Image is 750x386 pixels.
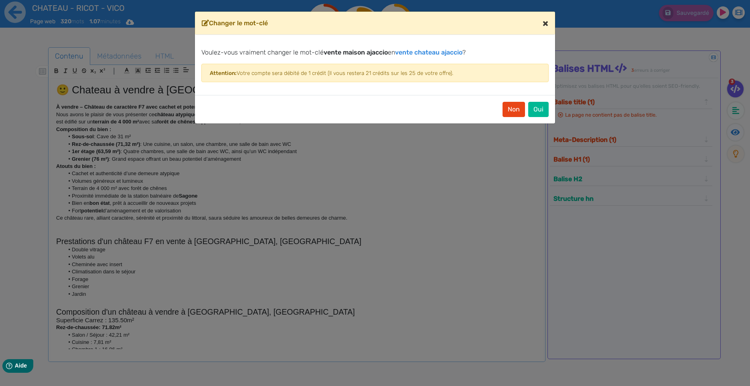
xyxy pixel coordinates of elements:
p: Voulez-vous vraiment changer le mot-clé en ? [201,48,549,57]
b: vente maison ajaccio [324,49,388,56]
b: vente chateau ajaccio [395,49,462,56]
div: Votre compte sera débité de 1 crédit (Il vous restera 21 crédits sur les 25 de votre offre). [201,64,549,82]
h4: Changer le mot-clé [202,18,268,28]
button: Oui [528,102,549,117]
span: × [543,18,548,29]
button: Non [503,102,525,117]
button: Close [536,12,555,34]
b: Attention: [210,70,237,76]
